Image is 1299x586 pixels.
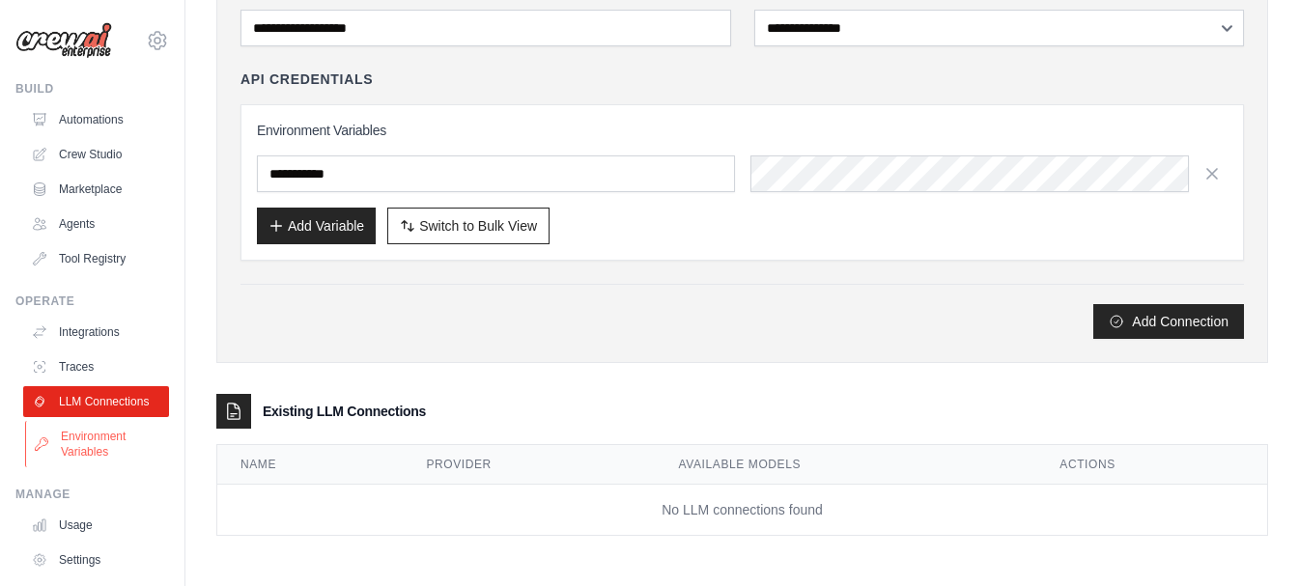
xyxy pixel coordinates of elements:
div: Build [15,81,169,97]
img: Logo [15,22,112,59]
th: Available Models [656,445,1037,485]
a: Agents [23,209,169,239]
button: Add Variable [257,208,376,244]
a: LLM Connections [23,386,169,417]
a: Integrations [23,317,169,348]
div: Operate [15,293,169,309]
th: Name [217,445,403,485]
span: Switch to Bulk View [419,216,537,236]
th: Provider [403,445,655,485]
td: No LLM connections found [217,485,1267,536]
a: Traces [23,351,169,382]
h3: Existing LLM Connections [263,402,426,421]
h3: Environment Variables [257,121,1228,140]
a: Marketplace [23,174,169,205]
a: Usage [23,510,169,541]
h4: API Credentials [240,70,373,89]
th: Actions [1036,445,1267,485]
div: Manage [15,487,169,502]
a: Environment Variables [25,421,171,467]
a: Tool Registry [23,243,169,274]
button: Switch to Bulk View [387,208,550,244]
a: Settings [23,544,169,575]
button: Add Connection [1093,304,1244,339]
a: Crew Studio [23,139,169,170]
a: Automations [23,104,169,135]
